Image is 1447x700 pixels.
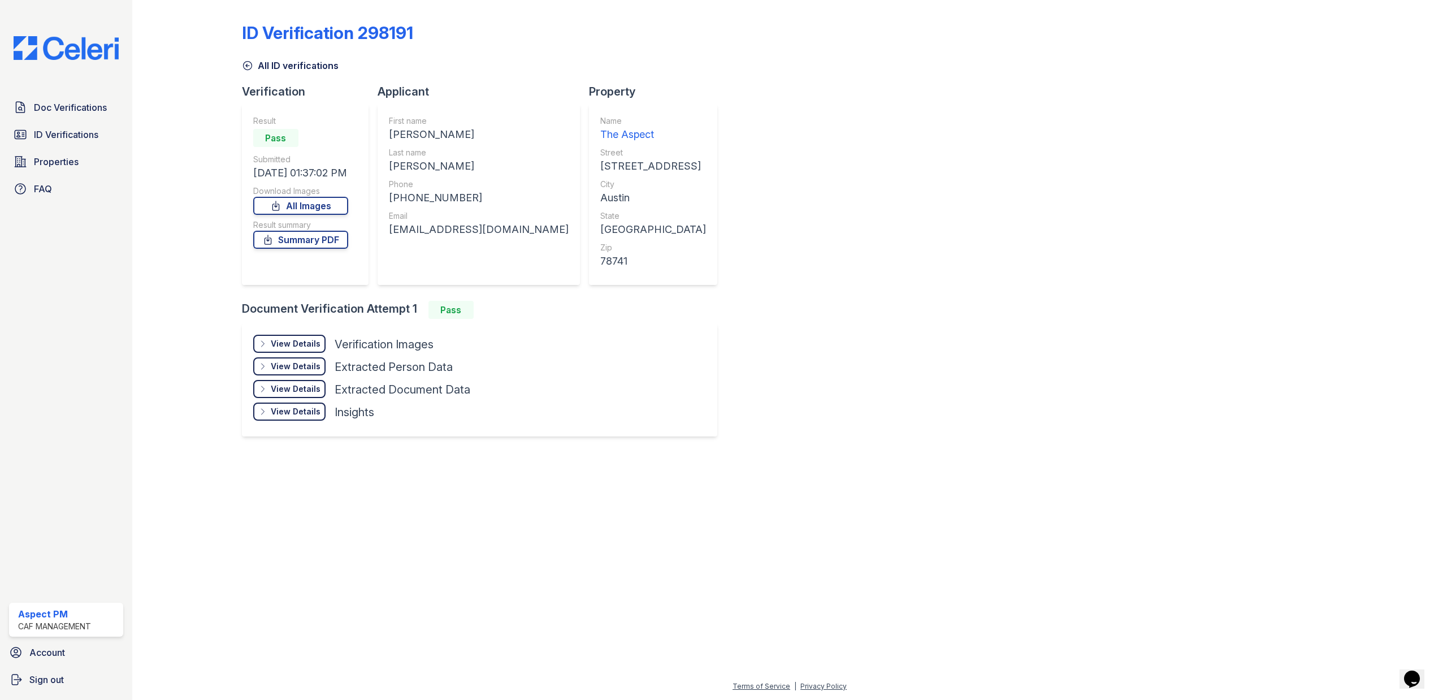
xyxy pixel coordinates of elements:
div: Aspect PM [18,607,91,621]
div: CAF Management [18,621,91,632]
a: Terms of Service [733,682,790,690]
span: FAQ [34,182,52,196]
span: Properties [34,155,79,168]
div: | [794,682,796,690]
div: Pass [428,301,474,319]
div: First name [389,115,569,127]
div: [PERSON_NAME] [389,127,569,142]
div: ID Verification 298191 [242,23,413,43]
div: Result summary [253,219,348,231]
a: All Images [253,197,348,215]
div: Email [389,210,569,222]
span: Account [29,646,65,659]
span: ID Verifications [34,128,98,141]
div: Zip [600,242,706,253]
a: All ID verifications [242,59,339,72]
div: The Aspect [600,127,706,142]
div: 78741 [600,253,706,269]
div: Property [589,84,726,100]
div: Street [600,147,706,158]
a: Summary PDF [253,231,348,249]
a: Name The Aspect [600,115,706,142]
div: [PHONE_NUMBER] [389,190,569,206]
div: State [600,210,706,222]
div: [STREET_ADDRESS] [600,158,706,174]
div: Verification [242,84,378,100]
div: Verification Images [335,336,434,352]
a: FAQ [9,178,123,200]
div: Phone [389,179,569,190]
div: Document Verification Attempt 1 [242,301,726,319]
span: Doc Verifications [34,101,107,114]
div: [DATE] 01:37:02 PM [253,165,348,181]
a: Doc Verifications [9,96,123,119]
div: View Details [271,406,320,417]
div: Austin [600,190,706,206]
div: Insights [335,404,374,420]
iframe: chat widget [1400,655,1436,689]
div: Extracted Document Data [335,382,470,397]
div: [EMAIL_ADDRESS][DOMAIN_NAME] [389,222,569,237]
div: View Details [271,383,320,395]
div: Download Images [253,185,348,197]
div: Result [253,115,348,127]
div: Applicant [378,84,589,100]
a: ID Verifications [9,123,123,146]
div: Extracted Person Data [335,359,453,375]
img: CE_Logo_Blue-a8612792a0a2168367f1c8372b55b34899dd931a85d93a1a3d3e32e68fde9ad4.png [5,36,128,60]
a: Sign out [5,668,128,691]
div: [GEOGRAPHIC_DATA] [600,222,706,237]
div: Name [600,115,706,127]
a: Account [5,641,128,664]
a: Privacy Policy [800,682,847,690]
div: View Details [271,361,320,372]
div: View Details [271,338,320,349]
div: City [600,179,706,190]
div: Submitted [253,154,348,165]
div: [PERSON_NAME] [389,158,569,174]
span: Sign out [29,673,64,686]
div: Last name [389,147,569,158]
div: Pass [253,129,298,147]
a: Properties [9,150,123,173]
